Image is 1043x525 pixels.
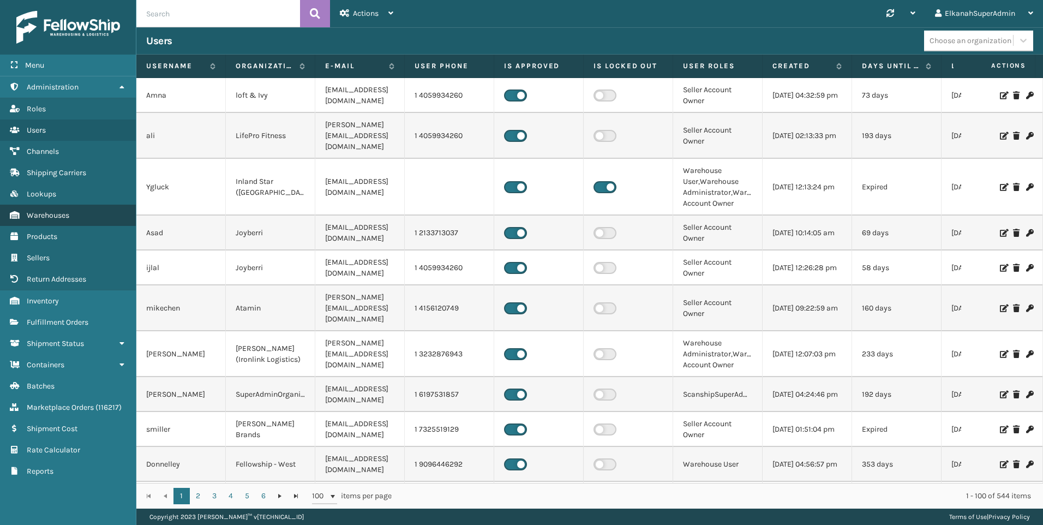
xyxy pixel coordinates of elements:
[942,412,1031,447] td: [DATE] 01:21:44 pm
[226,250,315,285] td: Joyberri
[942,377,1031,412] td: [DATE] 02:14:17 pm
[27,275,86,284] span: Return Addresses
[862,61,920,71] label: Days until password expires
[942,331,1031,377] td: [DATE] 04:03:42 pm
[27,82,79,92] span: Administration
[1000,183,1006,191] i: Edit
[504,61,573,71] label: Is Approved
[226,447,315,482] td: Fellowship - West
[149,509,304,525] p: Copyright 2023 [PERSON_NAME]™ v [TECHNICAL_ID]
[1026,391,1033,398] i: Change Password
[315,250,405,285] td: [EMAIL_ADDRESS][DOMAIN_NAME]
[942,285,1031,331] td: [DATE] 04:10:30 pm
[1013,229,1020,237] i: Delete
[673,250,763,285] td: Seller Account Owner
[852,113,942,159] td: 193 days
[315,412,405,447] td: [EMAIL_ADDRESS][DOMAIN_NAME]
[673,159,763,216] td: Warehouse User,Warehouse Administrator,Warehouse Account Owner
[930,35,1011,46] div: Choose an organization
[1026,132,1033,140] i: Change Password
[763,285,852,331] td: [DATE] 09:22:59 am
[942,159,1031,216] td: [DATE] 08:12:54 pm
[405,285,494,331] td: 1 4156120749
[852,412,942,447] td: Expired
[27,424,77,433] span: Shipment Cost
[27,318,88,327] span: Fulfillment Orders
[852,331,942,377] td: 233 days
[315,447,405,482] td: [EMAIL_ADDRESS][DOMAIN_NAME]
[136,250,226,285] td: ijlal
[226,159,315,216] td: Inland Star ([GEOGRAPHIC_DATA])
[1026,183,1033,191] i: Change Password
[136,482,226,517] td: [PERSON_NAME]
[16,11,120,44] img: logo
[957,57,1033,75] span: Actions
[673,377,763,412] td: ScanshipSuperAdministrator
[942,78,1031,113] td: [DATE] 08:35:13 am
[405,250,494,285] td: 1 4059934260
[1013,305,1020,312] i: Delete
[763,78,852,113] td: [DATE] 04:32:59 pm
[763,113,852,159] td: [DATE] 02:13:33 pm
[95,403,122,412] span: ( 116217 )
[136,331,226,377] td: [PERSON_NAME]
[27,211,69,220] span: Warehouses
[1013,264,1020,272] i: Delete
[763,412,852,447] td: [DATE] 01:51:04 pm
[315,331,405,377] td: [PERSON_NAME][EMAIL_ADDRESS][DOMAIN_NAME]
[405,447,494,482] td: 1 9096446292
[673,331,763,377] td: Warehouse Administrator,Warehouse Account Owner
[1026,461,1033,468] i: Change Password
[852,285,942,331] td: 160 days
[27,168,86,177] span: Shipping Carriers
[288,488,304,504] a: Go to the last page
[312,488,392,504] span: items per page
[1000,391,1006,398] i: Edit
[226,216,315,250] td: Joyberri
[852,216,942,250] td: 69 days
[27,339,84,348] span: Shipment Status
[315,159,405,216] td: [EMAIL_ADDRESS][DOMAIN_NAME]
[236,61,294,71] label: Organization
[27,403,94,412] span: Marketplace Orders
[852,377,942,412] td: 192 days
[673,285,763,331] td: Seller Account Owner
[27,467,53,476] span: Reports
[1013,92,1020,99] i: Delete
[673,216,763,250] td: Seller Account Owner
[27,147,59,156] span: Channels
[763,216,852,250] td: [DATE] 10:14:05 am
[772,61,831,71] label: Created
[136,377,226,412] td: [PERSON_NAME]
[1013,461,1020,468] i: Delete
[942,482,1031,517] td: [DATE] 07:03:58 pm
[852,250,942,285] td: 58 days
[315,113,405,159] td: [PERSON_NAME][EMAIL_ADDRESS][DOMAIN_NAME]
[673,113,763,159] td: Seller Account Owner
[315,482,405,517] td: [EMAIL_ADDRESS][DOMAIN_NAME]
[27,189,56,199] span: Lookups
[1000,132,1006,140] i: Edit
[226,482,315,517] td: Oaktiv
[949,513,987,521] a: Terms of Use
[206,488,223,504] a: 3
[852,447,942,482] td: 353 days
[27,253,50,262] span: Sellers
[852,78,942,113] td: 73 days
[255,488,272,504] a: 6
[315,216,405,250] td: [EMAIL_ADDRESS][DOMAIN_NAME]
[292,492,301,500] span: Go to the last page
[272,488,288,504] a: Go to the next page
[226,78,315,113] td: loft & Ivy
[405,482,494,517] td: 1 7188407246
[988,513,1030,521] a: Privacy Policy
[763,331,852,377] td: [DATE] 12:07:03 pm
[594,61,663,71] label: Is Locked Out
[190,488,206,504] a: 2
[226,412,315,447] td: [PERSON_NAME] Brands
[1026,92,1033,99] i: Change Password
[942,216,1031,250] td: [DATE] 06:59:09 am
[27,126,46,135] span: Users
[1000,229,1006,237] i: Edit
[1026,305,1033,312] i: Change Password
